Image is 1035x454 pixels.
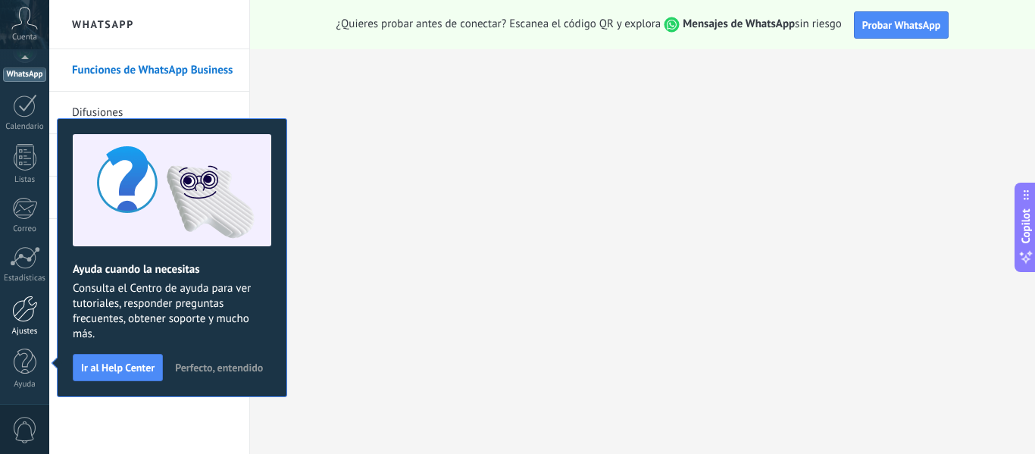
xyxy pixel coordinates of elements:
[3,327,47,337] div: Ajustes
[3,274,47,283] div: Estadísticas
[49,49,249,92] li: Funciones de WhatsApp Business
[3,122,47,132] div: Calendario
[3,224,47,234] div: Correo
[168,356,270,379] button: Perfecto, entendido
[1018,208,1033,243] span: Copilot
[73,281,271,342] span: Consulta el Centro de ayuda para ver tutoriales, responder preguntas frecuentes, obtener soporte ...
[336,17,842,33] span: ¿Quieres probar antes de conectar? Escanea el código QR y explora sin riesgo
[3,380,47,390] div: Ayuda
[3,67,46,82] div: WhatsApp
[3,175,47,185] div: Listas
[854,11,949,39] button: Probar WhatsApp
[175,362,263,373] span: Perfecto, entendido
[73,354,163,381] button: Ir al Help Center
[72,49,234,92] a: Funciones de WhatsApp Business
[81,362,155,373] span: Ir al Help Center
[72,92,234,134] a: Difusiones
[12,33,37,42] span: Cuenta
[862,18,941,32] span: Probar WhatsApp
[73,262,271,277] h2: Ayuda cuando la necesitas
[683,17,795,31] strong: Mensajes de WhatsApp
[49,92,249,134] li: Difusiones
